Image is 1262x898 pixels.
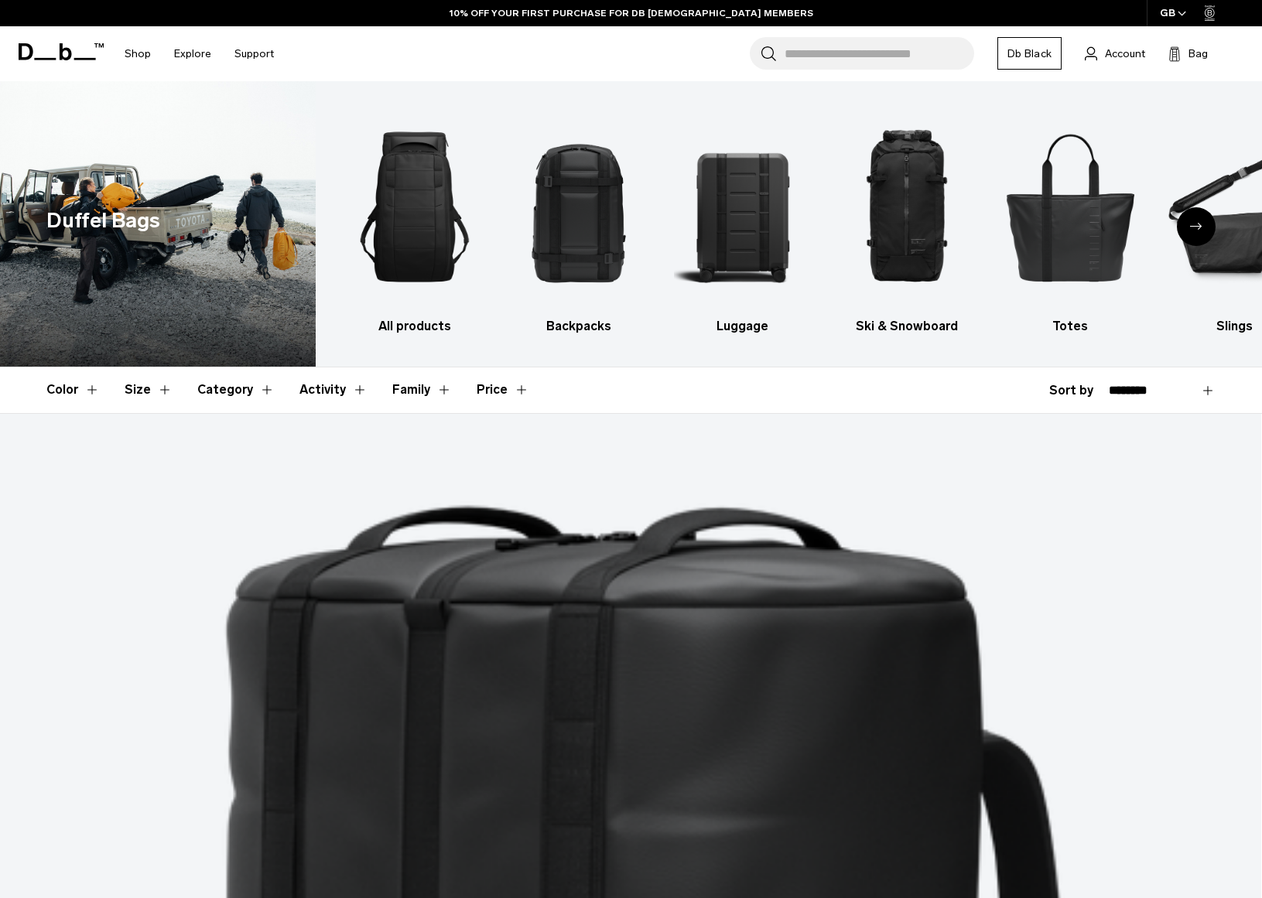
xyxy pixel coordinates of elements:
span: Bag [1188,46,1208,62]
h3: Totes [1002,317,1139,336]
nav: Main Navigation [113,26,286,81]
button: Bag [1168,44,1208,63]
button: Toggle Price [477,367,529,412]
li: 3 / 10 [674,104,811,336]
a: Db Luggage [674,104,811,336]
h3: All products [347,317,484,336]
li: 4 / 10 [838,104,975,336]
span: Account [1105,46,1145,62]
h1: Duffel Bags [46,205,160,237]
div: Next slide [1177,207,1216,246]
a: 10% OFF YOUR FIRST PURCHASE FOR DB [DEMOGRAPHIC_DATA] MEMBERS [450,6,813,20]
button: Toggle Filter [197,367,275,412]
h3: Luggage [674,317,811,336]
img: Db [838,104,975,309]
a: Db Ski & Snowboard [838,104,975,336]
a: Db Backpacks [511,104,648,336]
img: Db [674,104,811,309]
a: Account [1085,44,1145,63]
img: Db [511,104,648,309]
h3: Ski & Snowboard [838,317,975,336]
button: Toggle Filter [125,367,173,412]
a: Support [234,26,274,81]
a: Db Black [997,37,1062,70]
a: Db Totes [1002,104,1139,336]
img: Db [347,104,484,309]
a: Explore [174,26,211,81]
li: 5 / 10 [1002,104,1139,336]
li: 1 / 10 [347,104,484,336]
li: 2 / 10 [511,104,648,336]
a: Db All products [347,104,484,336]
img: Db [1002,104,1139,309]
button: Toggle Filter [392,367,452,412]
a: Shop [125,26,151,81]
h3: Backpacks [511,317,648,336]
button: Toggle Filter [46,367,100,412]
button: Toggle Filter [299,367,368,412]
